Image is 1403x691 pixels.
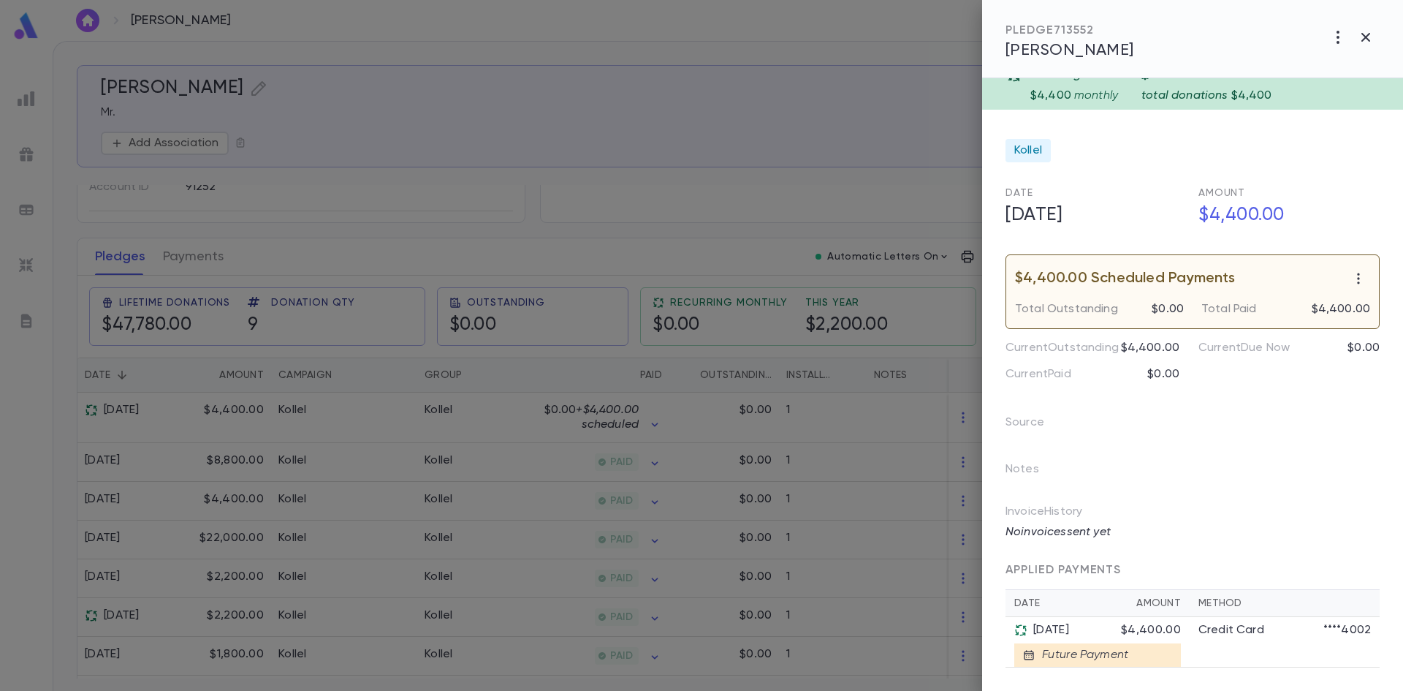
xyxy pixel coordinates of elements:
p: $0.00 [1147,367,1179,382]
p: Current Paid [1005,367,1071,382]
div: Future Payment [1035,648,1128,662]
div: Date [1014,597,1136,609]
p: Source [1005,411,1068,440]
div: PLEDGE 713552 [1005,23,1134,38]
div: Amount [1136,597,1181,609]
p: total donations [1141,88,1228,103]
p: Credit Card [1198,623,1264,638]
p: Invoice History [1005,505,1380,525]
span: Amount [1198,188,1245,198]
div: Kollel [1005,139,1051,162]
span: APPLIED PAYMENTS [1005,564,1121,576]
div: monthly [1030,83,1394,103]
p: No invoices sent yet [1005,525,1380,540]
div: $4,400.00 [1121,623,1181,638]
p: Total Outstanding [1015,302,1118,317]
p: Total Paid [1201,302,1257,317]
p: $0.00 [1347,341,1380,355]
span: [PERSON_NAME] [1005,42,1134,58]
p: Current Outstanding [1005,341,1119,355]
h5: $4,400.00 [1190,200,1380,231]
p: Current Due Now [1198,341,1290,355]
th: Method [1190,590,1380,617]
p: $4,400.00 Scheduled Payments [1015,271,1236,286]
p: $0.00 [1152,302,1184,317]
div: [DATE] [1033,623,1121,638]
p: Notes [1005,458,1062,487]
h5: [DATE] [997,200,1187,231]
span: Date [1005,188,1033,198]
p: $4,400 [1231,88,1272,103]
span: Kollel [1014,143,1042,158]
p: $4,400.00 [1312,302,1370,317]
p: $4,400 [1030,88,1071,103]
p: $4,400.00 [1121,341,1179,355]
